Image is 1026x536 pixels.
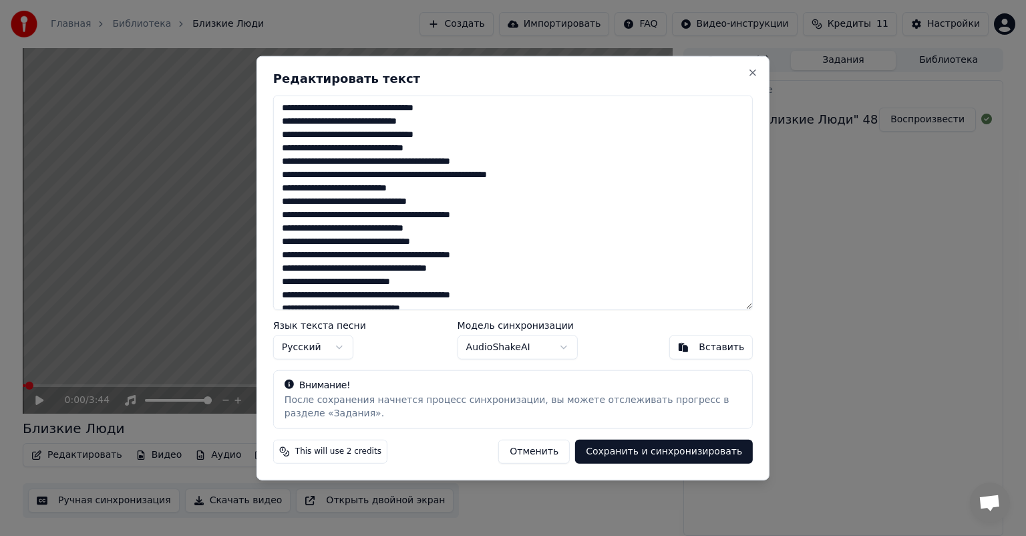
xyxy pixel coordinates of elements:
div: После сохранения начнется процесс синхронизации, вы можете отслеживать прогресс в разделе «Задания». [285,393,741,420]
button: Сохранить и синхронизировать [575,439,753,463]
span: This will use 2 credits [295,446,381,456]
div: Вставить [699,340,744,354]
div: Внимание! [285,378,741,392]
h2: Редактировать текст [273,73,753,85]
button: Отменить [498,439,570,463]
label: Модель синхронизации [458,320,578,329]
button: Вставить [669,335,753,359]
label: Язык текста песни [273,320,366,329]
